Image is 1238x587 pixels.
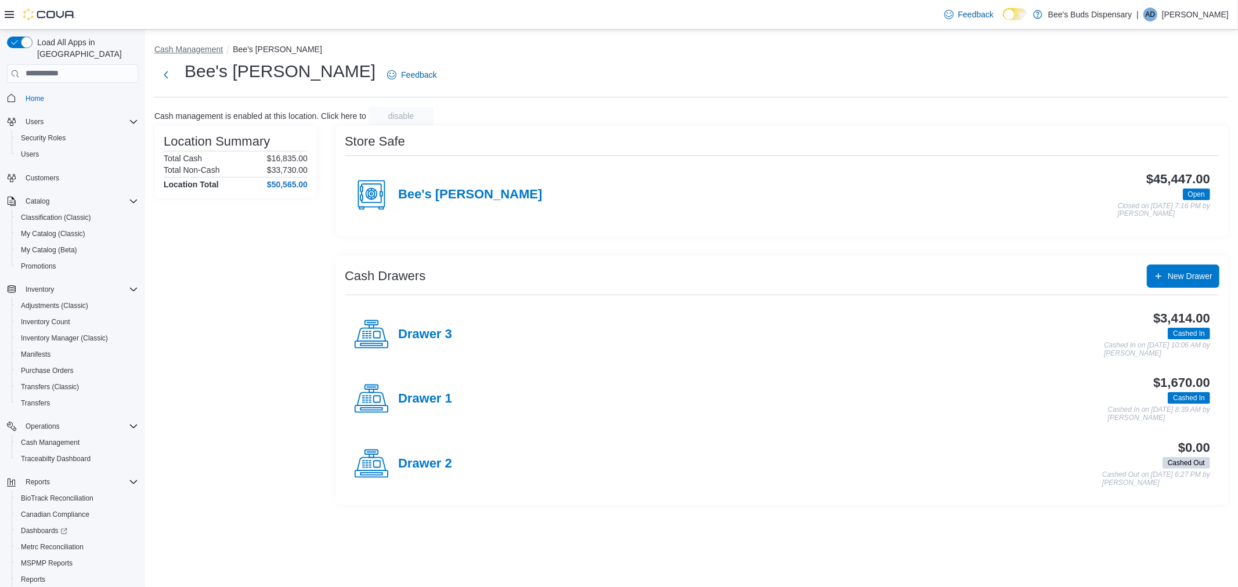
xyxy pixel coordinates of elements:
[16,211,96,224] a: Classification (Classic)
[16,380,138,394] span: Transfers (Classic)
[16,259,138,273] span: Promotions
[164,180,219,189] h4: Location Total
[1108,406,1210,422] p: Cashed In on [DATE] 8:39 AM by [PERSON_NAME]
[185,60,376,83] h1: Bee's [PERSON_NAME]
[21,510,89,519] span: Canadian Compliance
[16,380,84,394] a: Transfers (Classic)
[21,350,50,359] span: Manifests
[21,301,88,310] span: Adjustments (Classic)
[12,298,143,314] button: Adjustments (Classic)
[12,523,143,539] a: Dashboards
[16,452,138,466] span: Traceabilty Dashboard
[1146,8,1156,21] span: AD
[1048,8,1132,21] p: Bee's Buds Dispensary
[16,364,78,378] a: Purchase Orders
[12,314,143,330] button: Inventory Count
[12,451,143,467] button: Traceabilty Dashboard
[16,572,50,586] a: Reports
[26,422,60,431] span: Operations
[154,63,178,86] button: Next
[16,524,138,538] span: Dashboards
[21,438,80,447] span: Cash Management
[1168,392,1210,404] span: Cashed In
[21,194,54,208] button: Catalog
[2,90,143,107] button: Home
[21,115,48,129] button: Users
[16,491,138,505] span: BioTrack Reconciliation
[1146,172,1210,186] h3: $45,447.00
[21,262,56,271] span: Promotions
[1118,202,1210,218] p: Closed on [DATE] 7:16 PM by [PERSON_NAME]
[21,150,39,159] span: Users
[1168,270,1212,282] span: New Drawer
[12,346,143,363] button: Manifests
[12,209,143,226] button: Classification (Classic)
[267,154,308,163] p: $16,835.00
[12,490,143,506] button: BioTrack Reconciliation
[12,434,143,451] button: Cash Management
[398,456,452,472] h4: Drawer 2
[21,526,67,535] span: Dashboards
[12,379,143,395] button: Transfers (Classic)
[21,213,91,222] span: Classification (Classic)
[21,475,55,489] button: Reports
[21,133,66,143] span: Security Roles
[1178,441,1210,455] h3: $0.00
[16,227,138,241] span: My Catalog (Classic)
[2,418,143,434] button: Operations
[16,259,61,273] a: Promotions
[21,575,45,584] span: Reports
[16,572,138,586] span: Reports
[26,285,54,294] span: Inventory
[12,395,143,411] button: Transfers
[1173,393,1205,403] span: Cashed In
[21,475,138,489] span: Reports
[233,45,322,54] button: Bee's [PERSON_NAME]
[164,135,270,148] h3: Location Summary
[267,180,308,189] h4: $50,565.00
[16,243,82,257] a: My Catalog (Beta)
[164,154,202,163] h6: Total Cash
[382,63,441,86] a: Feedback
[369,107,434,125] button: disable
[16,347,138,361] span: Manifests
[16,299,93,313] a: Adjustments (Classic)
[21,171,138,185] span: Customers
[16,243,138,257] span: My Catalog (Beta)
[16,131,138,145] span: Security Roles
[21,171,64,185] a: Customers
[16,436,84,450] a: Cash Management
[12,258,143,274] button: Promotions
[16,540,88,554] a: Metrc Reconciliation
[21,559,73,568] span: MSPMP Reports
[12,226,143,242] button: My Catalog (Classic)
[267,165,308,175] p: $33,730.00
[21,282,59,296] button: Inventory
[16,508,94,521] a: Canadian Compliance
[1163,457,1210,469] span: Cashed Out
[1173,328,1205,339] span: Cashed In
[345,135,405,148] h3: Store Safe
[12,242,143,258] button: My Catalog (Beta)
[21,398,50,408] span: Transfers
[1003,8,1027,20] input: Dark Mode
[1102,471,1210,487] p: Cashed Out on [DATE] 6:27 PM by [PERSON_NAME]
[345,269,425,283] h3: Cash Drawers
[164,165,220,175] h6: Total Non-Cash
[16,315,75,329] a: Inventory Count
[154,111,366,121] p: Cash management is enabled at this location. Click here to
[2,169,143,186] button: Customers
[16,131,70,145] a: Security Roles
[26,477,50,487] span: Reports
[26,94,44,103] span: Home
[16,315,138,329] span: Inventory Count
[12,506,143,523] button: Canadian Compliance
[21,229,85,238] span: My Catalog (Classic)
[16,396,55,410] a: Transfers
[21,366,74,375] span: Purchase Orders
[398,187,542,202] h4: Bee's [PERSON_NAME]
[33,37,138,60] span: Load All Apps in [GEOGRAPHIC_DATA]
[16,524,72,538] a: Dashboards
[154,44,1229,57] nav: An example of EuiBreadcrumbs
